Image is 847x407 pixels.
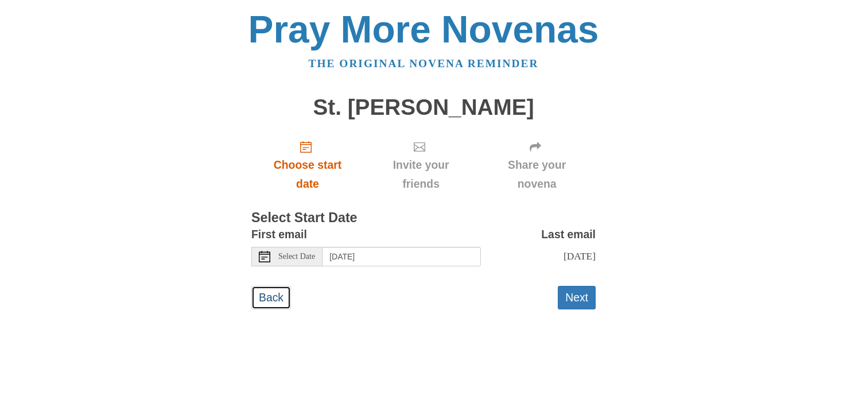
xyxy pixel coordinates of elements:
a: Back [251,286,291,309]
button: Next [558,286,596,309]
h3: Select Start Date [251,211,596,226]
span: [DATE] [564,250,596,262]
a: Choose start date [251,131,364,199]
span: Select Date [278,253,315,261]
h1: St. [PERSON_NAME] [251,95,596,120]
div: Click "Next" to confirm your start date first. [478,131,596,199]
span: Choose start date [263,156,352,193]
span: Share your novena [489,156,584,193]
a: The original novena reminder [309,57,539,69]
label: First email [251,225,307,244]
a: Pray More Novenas [248,8,599,51]
div: Click "Next" to confirm your start date first. [364,131,478,199]
label: Last email [541,225,596,244]
span: Invite your friends [375,156,467,193]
